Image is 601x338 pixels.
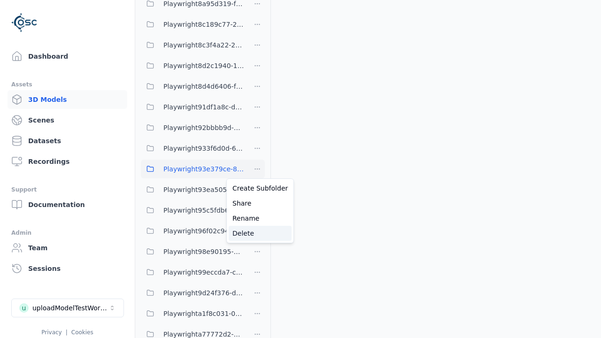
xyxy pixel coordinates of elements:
a: Share [229,196,292,211]
a: Delete [229,226,292,241]
a: Create Subfolder [229,181,292,196]
a: Rename [229,211,292,226]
